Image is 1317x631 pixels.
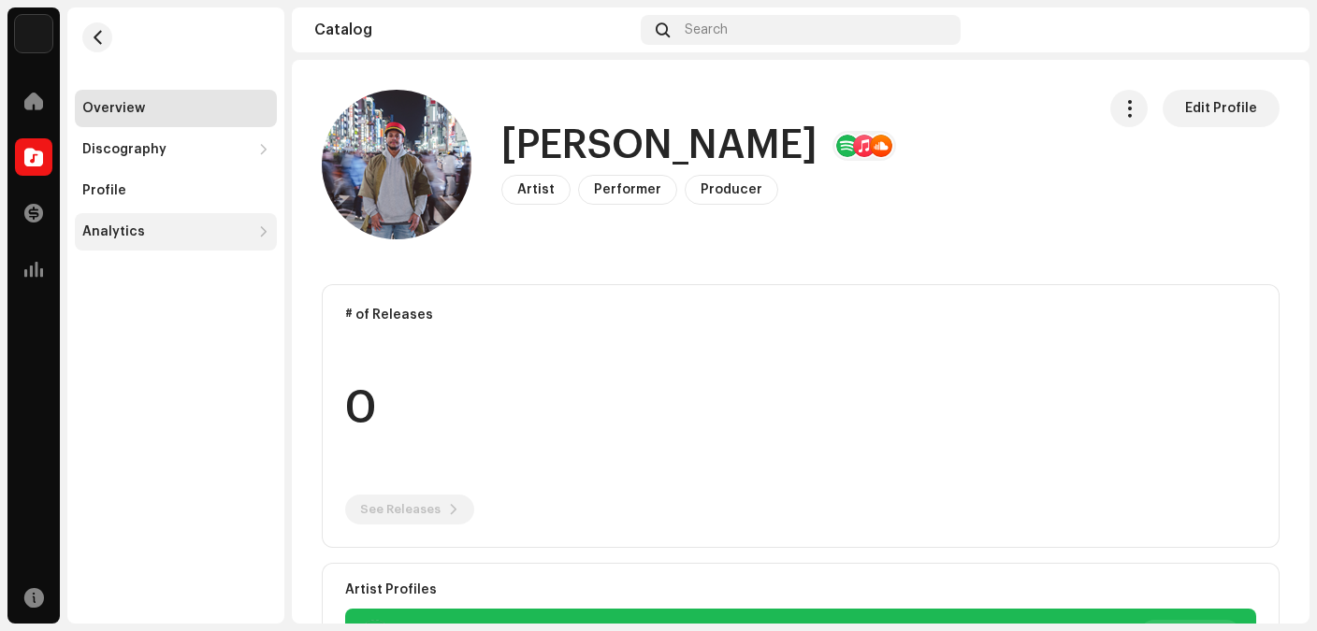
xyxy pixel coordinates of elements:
[345,582,437,597] strong: Artist Profiles
[322,284,1280,548] re-o-card-data: # of Releases
[75,131,277,168] re-m-nav-dropdown: Discography
[501,124,818,167] h1: [PERSON_NAME]
[685,22,728,37] span: Search
[75,213,277,251] re-m-nav-dropdown: Analytics
[1163,90,1280,127] button: Edit Profile
[322,90,471,239] img: b706ca81-c278-41e2-81cd-ae21c37359cb
[82,101,145,116] div: Overview
[1185,90,1257,127] span: Edit Profile
[1257,15,1287,45] img: ae092520-180b-4f7c-b02d-a8b0c132bb58
[314,22,633,37] div: Catalog
[82,142,166,157] div: Discography
[75,90,277,127] re-m-nav-item: Overview
[594,183,661,196] span: Performer
[517,183,555,196] span: Artist
[75,172,277,209] re-m-nav-item: Profile
[82,183,126,198] div: Profile
[15,15,52,52] img: acab2465-393a-471f-9647-fa4d43662784
[701,183,762,196] span: Producer
[82,224,145,239] div: Analytics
